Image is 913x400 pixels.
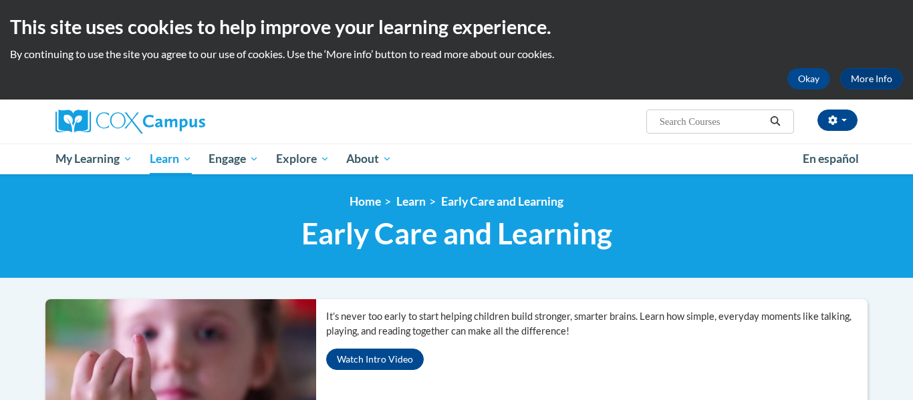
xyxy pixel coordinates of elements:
a: Early Care and Learning [441,194,563,208]
a: Home [350,194,381,208]
a: Explore [267,144,338,174]
img: Cox Campus [55,110,205,134]
span: Engage [209,151,259,167]
span: Explore [276,151,330,167]
a: Cox Campus [55,110,309,134]
button: Watch Intro Video [326,349,424,370]
span: En español [803,152,859,166]
span: Early Care and Learning [301,216,612,251]
button: Account Settings [817,110,858,131]
a: Engage [200,144,267,174]
div: Main menu [35,144,878,174]
a: En español [794,145,868,173]
span: Learn [150,151,192,167]
a: My Learning [47,144,141,174]
a: Learn [396,194,426,208]
h2: This site uses cookies to help improve your learning experience. [10,13,903,40]
a: About [338,144,401,174]
p: It’s never too early to start helping children build stronger, smarter brains. Learn how simple, ... [326,309,868,339]
button: Search [765,114,785,130]
p: By continuing to use the site you agree to our use of cookies. Use the ‘More info’ button to read... [10,47,903,61]
a: Learn [141,144,201,174]
input: Search Courses [658,114,765,130]
a: More Info [840,68,903,89]
button: Okay [787,68,830,89]
span: My Learning [55,151,132,167]
span: About [346,151,392,167]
